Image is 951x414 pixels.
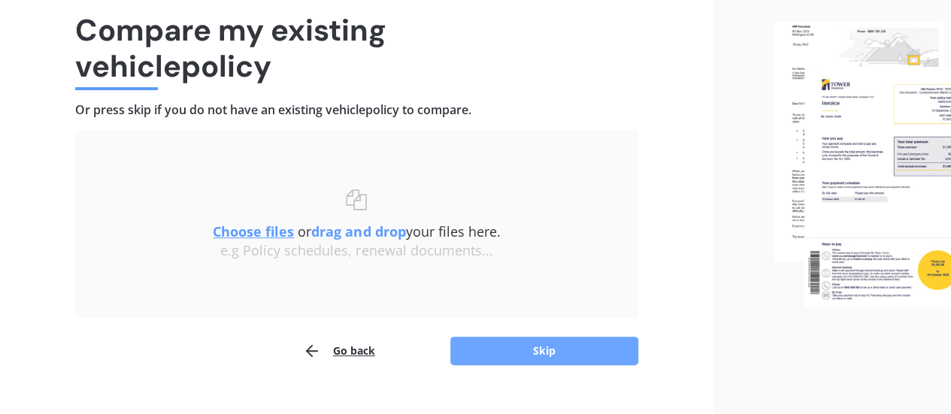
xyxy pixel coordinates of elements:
[774,21,951,307] img: files.webp
[75,12,638,84] h1: Compare my existing vehicle policy
[75,102,638,118] h4: Or press skip if you do not have an existing vehicle policy to compare.
[213,222,294,240] u: Choose files
[311,222,405,240] b: drag and drop
[105,243,608,259] div: e.g Policy schedules, renewal documents...
[213,222,500,240] span: or your files here.
[450,337,638,365] button: Skip
[303,336,375,366] button: Go back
